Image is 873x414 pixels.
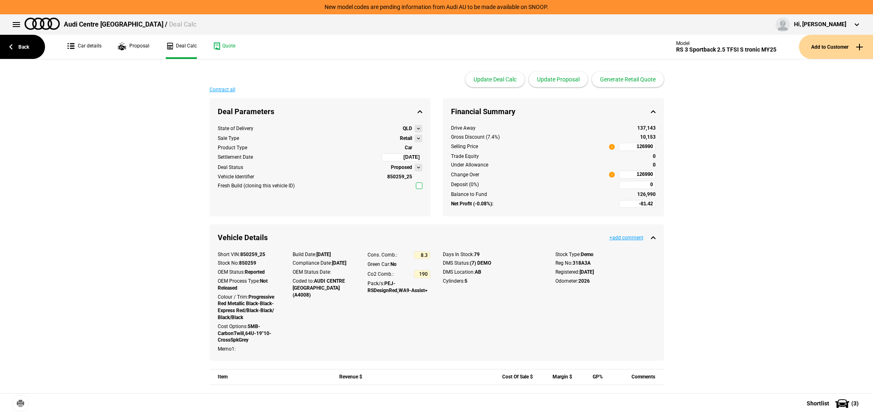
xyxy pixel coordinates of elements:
strong: 318A3A [573,260,591,266]
div: Margin $ [541,369,572,385]
input: 0 [619,181,656,189]
div: Product Type [218,144,247,151]
div: Settlement Date [218,154,253,161]
button: Contract all [210,87,235,92]
div: Stock Type: [555,251,656,258]
div: Under Allowance [451,162,615,169]
div: Hi, [PERSON_NAME] [794,20,846,29]
div: Colour / Trim: [218,294,280,321]
div: Reg No: [555,260,656,267]
strong: Not Released [218,278,268,291]
strong: 0 [653,153,656,159]
strong: 850259_25 [240,252,265,257]
strong: [DATE] [316,252,331,257]
div: Deal Parameters [210,98,431,125]
span: i [609,172,615,178]
div: Deposit (0%) [451,181,615,188]
strong: 0 [653,162,656,168]
div: Trade Equity [451,153,615,160]
div: Revenue $ [332,369,362,385]
strong: No [390,261,397,267]
div: Memo1: [218,346,280,353]
div: Stock No: [218,260,280,267]
span: Shortlist [807,400,829,406]
strong: Demo [581,252,593,257]
div: Comments [611,369,655,385]
input: 126990 [619,143,656,151]
strong: [DATE] [580,269,594,275]
div: Co2 Comb.: [368,271,394,278]
div: Selling Price [451,143,478,150]
span: ( 3 ) [851,400,859,406]
div: Gross Discount (7.4%) [451,134,615,141]
div: Vehicle Identifier [218,173,254,180]
strong: AUDI CENTRE [GEOGRAPHIC_DATA] (A4008) [293,278,345,298]
div: Days In Stock: [443,251,543,258]
a: Car details [68,35,102,59]
strong: Net Profit (-0.08%): [451,200,493,207]
div: Pack/s: [368,280,430,294]
div: Cost Options: [218,323,280,344]
div: Balance to Fund [451,191,615,198]
div: Financial Summary [443,98,664,125]
strong: 5MB-CarbonTwill,64U-19"10-CrossSpkGrey [218,324,271,343]
strong: Proposed [391,164,412,171]
div: Compliance Date: [293,260,355,267]
input: 18/09/2025 [381,153,422,162]
button: Add to Customer [799,35,873,59]
div: Item [218,369,323,385]
button: Generate Retail Quote [592,72,664,87]
div: DMS Status: [443,260,543,267]
div: Registered: [555,269,656,276]
div: Deal Status [218,164,243,171]
strong: 126,990 [637,191,656,197]
div: OEM Status: [218,269,280,276]
div: Sale Type [218,135,239,142]
button: Shortlist(3) [794,393,873,414]
strong: 137,143 [637,125,656,131]
a: Quote [213,35,235,59]
strong: 850259_25 [387,174,412,180]
div: RS 3 Sportback 2.5 TFSI S tronic MY25 [676,46,776,53]
div: DMS Location: [443,269,543,276]
strong: AB [475,269,481,275]
span: Deal Calc [169,20,196,28]
div: Build Date: [293,251,355,258]
button: Update Proposal [529,72,588,87]
button: +add comment [609,235,643,240]
strong: Retail [400,135,412,142]
span: i [609,144,615,150]
div: Green Car: [368,261,430,268]
div: GP% [581,369,603,385]
input: 126990 [619,171,656,179]
strong: 850259 [239,260,256,266]
strong: Car [405,145,412,151]
div: Odometer: [555,278,656,285]
strong: 2026 [578,278,590,284]
button: Update Deal Calc [465,72,525,87]
strong: QLD [403,125,412,132]
div: OEM Process Type: [218,278,280,292]
strong: Reported [245,269,265,275]
div: Vehicle Details [210,224,664,251]
strong: (7) DEMO [470,260,491,266]
div: OEM Status Date: [293,269,355,276]
strong: 10,153 [640,134,656,140]
div: Fresh Build (cloning this vehicle ID) [218,182,295,189]
div: Cost Of Sale $ [498,369,533,385]
div: Cons. Comb.: [368,252,397,259]
div: State of Delivery [218,125,253,132]
strong: 79 [474,252,480,257]
div: Drive Away [451,125,615,132]
a: Proposal [118,35,149,59]
div: Change Over [451,171,479,178]
a: Deal Calc [166,35,197,59]
strong: PEJ-RSDesignRed,WA9-Assist+ [368,281,428,293]
div: Audi Centre [GEOGRAPHIC_DATA] / [64,20,196,29]
strong: Progressive Red Metallic Black-Black-Express Red/Black-Black/ Black/Black [218,294,274,320]
div: Coded to: [293,278,355,298]
input: 8.3 [414,251,430,259]
div: Model [676,40,776,46]
strong: 5 [465,278,467,284]
input: 190 [414,270,430,278]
